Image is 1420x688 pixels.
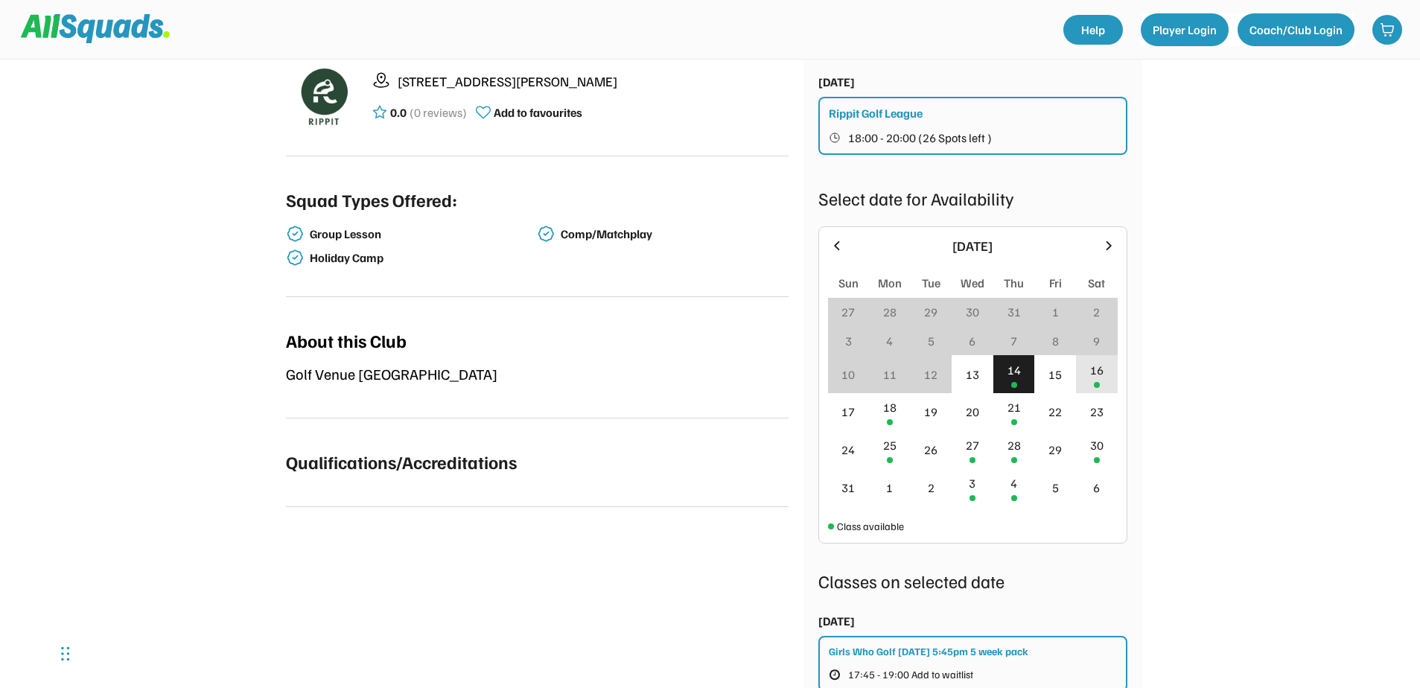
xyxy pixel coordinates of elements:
[1090,436,1104,454] div: 30
[398,71,789,92] div: [STREET_ADDRESS][PERSON_NAME]
[886,332,893,350] div: 4
[841,441,855,459] div: 24
[841,303,855,321] div: 27
[1048,441,1062,459] div: 29
[286,327,407,354] div: About this Club
[310,227,535,241] div: Group Lesson
[390,103,407,121] div: 0.0
[969,474,975,492] div: 3
[966,436,979,454] div: 27
[922,274,940,292] div: Tue
[537,225,555,243] img: check-verified-01.svg
[1093,479,1100,497] div: 6
[1093,303,1100,321] div: 2
[1052,303,1059,321] div: 1
[829,665,999,684] button: 17:45 - 19:00 Add to waitlist
[286,186,457,213] div: Squad Types Offered:
[883,366,897,383] div: 11
[1049,274,1062,292] div: Fri
[1090,361,1104,379] div: 16
[829,643,1028,659] div: Girls Who Golf [DATE] 5:45pm 5 week pack
[838,274,859,292] div: Sun
[969,332,975,350] div: 6
[878,274,902,292] div: Mon
[845,332,852,350] div: 3
[848,669,973,680] span: 17:45 - 19:00 Add to waitlist
[924,303,937,321] div: 29
[286,59,360,133] img: Rippitlogov2_green.png
[1004,274,1024,292] div: Thu
[966,303,979,321] div: 30
[924,366,937,383] div: 12
[410,103,467,121] div: (0 reviews)
[1141,13,1229,46] button: Player Login
[886,479,893,497] div: 1
[853,236,1092,256] div: [DATE]
[961,274,984,292] div: Wed
[829,104,923,122] div: Rippit Golf League
[924,403,937,421] div: 19
[1090,403,1104,421] div: 23
[837,518,904,534] div: Class available
[561,227,786,241] div: Comp/Matchplay
[1048,366,1062,383] div: 15
[1088,274,1105,292] div: Sat
[966,366,979,383] div: 13
[1010,332,1017,350] div: 7
[286,225,304,243] img: check-verified-01.svg
[818,185,1127,211] div: Select date for Availability
[841,366,855,383] div: 10
[1052,479,1059,497] div: 5
[928,479,935,497] div: 2
[286,363,789,385] div: Golf Venue [GEOGRAPHIC_DATA]
[1007,361,1021,379] div: 14
[818,73,855,91] div: [DATE]
[841,479,855,497] div: 31
[1063,15,1123,45] a: Help
[1007,398,1021,416] div: 21
[1093,332,1100,350] div: 9
[1380,22,1395,37] img: shopping-cart-01%20%281%29.svg
[883,303,897,321] div: 28
[818,567,1127,594] div: Classes on selected date
[286,249,304,267] img: check-verified-01.svg
[310,251,535,265] div: Holiday Camp
[883,398,897,416] div: 18
[848,132,992,144] span: 18:00 - 20:00 (26 Spots left )
[1048,403,1062,421] div: 22
[21,14,170,42] img: Squad%20Logo.svg
[841,403,855,421] div: 17
[1238,13,1354,46] button: Coach/Club Login
[966,403,979,421] div: 20
[883,436,897,454] div: 25
[286,448,517,475] div: Qualifications/Accreditations
[1007,436,1021,454] div: 28
[494,103,582,121] div: Add to favourites
[928,332,935,350] div: 5
[1010,474,1017,492] div: 4
[924,441,937,459] div: 26
[1052,332,1059,350] div: 8
[829,128,1118,147] button: 18:00 - 20:00 (26 Spots left )
[818,612,855,630] div: [DATE]
[1007,303,1021,321] div: 31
